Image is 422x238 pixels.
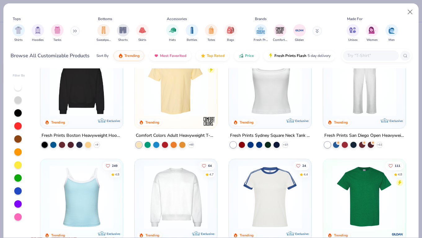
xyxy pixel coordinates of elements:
[117,24,129,42] button: filter button
[273,24,287,42] button: filter button
[14,38,23,42] span: Shirts
[189,27,195,34] img: Bottles Image
[329,165,399,229] img: db319196-8705-402d-8b46-62aaa07ed94f
[295,232,309,236] span: Exclusive
[47,165,117,229] img: a25d9891-da96-49f3-a35e-76288174bf3a
[107,119,120,123] span: Exclusive
[95,143,98,147] span: + 9
[96,24,111,42] button: filter button
[207,53,224,58] span: Top Rated
[256,26,265,35] img: Fresh Prints Image
[54,27,61,34] img: Tanks Image
[388,27,395,34] img: Men Image
[196,50,229,61] button: Top Rated
[234,50,259,61] button: Price
[118,53,123,58] img: trending.gif
[115,172,119,177] div: 4.8
[160,53,186,58] span: Most Favorited
[186,24,198,42] div: filter for Bottles
[245,53,254,58] span: Price
[295,119,309,123] span: Exclusive
[103,161,121,170] button: Like
[283,143,288,147] span: + 13
[167,16,187,22] div: Accessories
[385,161,403,170] button: Like
[293,24,306,42] div: filter for Gildan
[389,38,395,42] span: Men
[51,24,64,42] button: filter button
[112,164,118,167] span: 249
[98,16,112,22] div: Bottoms
[235,52,305,116] img: 94a2aa95-cd2b-4983-969b-ecd512716e9a
[208,27,215,34] img: Totes Image
[207,38,215,42] span: Totes
[389,119,403,123] span: Exclusive
[275,26,285,35] img: Comfort Colors Image
[199,161,215,170] button: Like
[308,52,331,59] span: 5 day delivery
[295,26,304,35] img: Gildan Image
[96,53,109,58] div: Sort By
[53,38,61,42] span: Tanks
[366,24,378,42] div: filter for Women
[255,16,267,22] div: Brands
[154,53,159,58] img: most_fav.gif
[32,24,44,42] button: filter button
[293,161,309,170] button: Like
[96,24,111,42] div: filter for Sweatpants
[369,27,376,34] img: Women Image
[149,50,191,61] button: Most Favorited
[47,52,117,116] img: 91acfc32-fd48-4d6b-bdad-a4c1a30ac3fc
[11,52,90,59] div: Browse All Customizable Products
[302,164,306,167] span: 24
[398,172,402,177] div: 4.8
[224,24,237,42] div: filter for Bags
[42,132,122,140] div: Fresh Prints Boston Heavyweight Hoodie
[169,38,176,42] span: Hats
[264,50,335,61] button: Fresh Prints Flash5 day delivery
[118,38,128,42] span: Shorts
[208,164,212,167] span: 64
[13,73,25,78] div: Filter By
[51,24,64,42] div: filter for Tanks
[32,38,44,42] span: Hoodies
[230,132,310,140] div: Fresh Prints Sydney Square Neck Tank Top
[404,6,416,18] button: Close
[366,38,378,42] span: Women
[119,27,127,34] img: Shorts Image
[293,24,306,42] button: filter button
[201,232,214,236] span: Exclusive
[295,38,304,42] span: Gildan
[385,24,398,42] div: filter for Men
[136,24,149,42] div: filter for Skirts
[15,27,22,34] img: Shirts Image
[347,16,362,22] div: Made For
[377,143,382,147] span: + 11
[273,24,287,42] div: filter for Comfort Colors
[385,24,398,42] button: filter button
[205,24,217,42] div: filter for Totes
[227,38,234,42] span: Bags
[187,38,197,42] span: Bottles
[186,24,198,42] button: filter button
[227,27,234,34] img: Bags Image
[254,24,268,42] div: filter for Fresh Prints
[395,164,400,167] span: 111
[96,38,111,42] span: Sweatpants
[347,52,394,59] input: Try "T-Shirt"
[117,24,129,42] div: filter for Shorts
[136,132,216,140] div: Comfort Colors Adult Heavyweight T-Shirt
[12,24,25,42] button: filter button
[201,53,206,58] img: TopRated.gif
[254,38,268,42] span: Fresh Prints
[100,27,107,34] img: Sweatpants Image
[347,24,359,42] div: filter for Unisex
[107,232,120,236] span: Exclusive
[224,24,237,42] button: filter button
[203,115,215,128] img: Comfort Colors logo
[209,172,214,177] div: 4.7
[324,132,404,140] div: Fresh Prints San Diego Open Heavyweight Sweatpants
[205,24,217,42] button: filter button
[139,27,146,34] img: Skirts Image
[169,27,176,34] img: Hats Image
